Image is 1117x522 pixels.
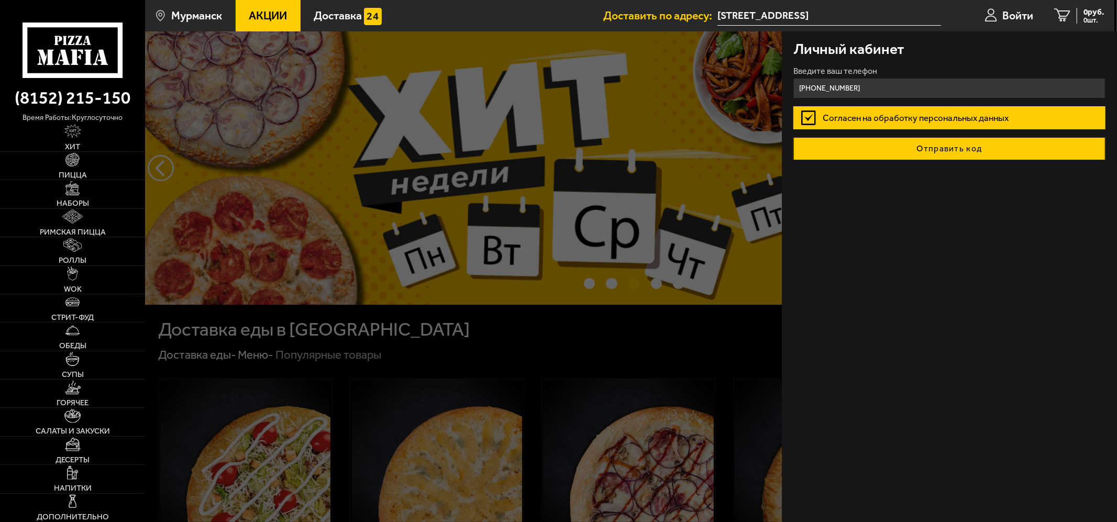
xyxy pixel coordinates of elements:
span: Пицца [59,171,87,179]
span: Наборы [57,199,89,207]
span: Доставить по адресу: [603,10,717,21]
button: Отправить код [793,137,1105,160]
span: WOK [64,285,82,293]
input: Ваш адрес доставки [717,6,941,26]
span: Напитки [54,484,92,492]
label: Согласен на обработку персональных данных [793,106,1105,129]
span: Дополнительно [37,513,109,521]
span: Десерты [56,456,90,464]
span: Войти [1002,10,1033,21]
span: Роллы [59,257,86,264]
label: Введите ваш телефон [793,67,1105,75]
span: Доставка [314,10,362,21]
span: 0 шт. [1083,17,1104,24]
span: Хит [65,143,80,151]
img: 15daf4d41897b9f0e9f617042186c801.svg [364,8,381,25]
h3: Личный кабинет [793,42,904,57]
span: 0 руб. [1083,8,1104,16]
span: Супы [62,371,84,379]
span: Обеды [59,342,86,350]
span: Мурманск [171,10,222,21]
span: Акции [249,10,287,21]
span: Горячее [57,399,89,407]
span: Салаты и закуски [36,427,110,435]
span: Римская пицца [40,228,106,236]
span: Стрит-фуд [51,314,94,321]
